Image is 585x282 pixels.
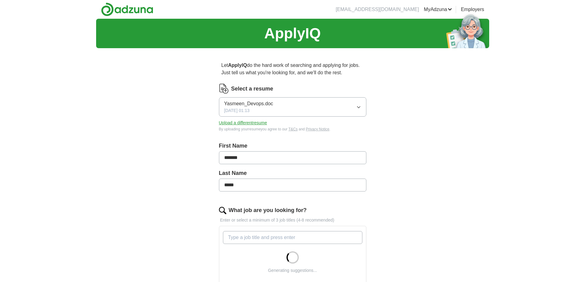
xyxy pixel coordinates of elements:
button: Yasmeen_Devops.doc[DATE] 01:13 [219,97,366,117]
li: [EMAIL_ADDRESS][DOMAIN_NAME] [336,6,419,13]
img: Adzuna logo [101,2,153,16]
p: Let do the hard work of searching and applying for jobs. Just tell us what you're looking for, an... [219,59,366,79]
h1: ApplyIQ [264,22,321,44]
p: Enter or select a minimum of 3 job titles (4-8 recommended) [219,217,366,223]
div: By uploading your resume you agree to our and . [219,126,366,132]
a: Employers [461,6,484,13]
button: Upload a differentresume [219,120,267,126]
label: What job are you looking for? [229,206,307,214]
label: First Name [219,142,366,150]
span: Yasmeen_Devops.doc [224,100,273,107]
label: Last Name [219,169,366,177]
a: Privacy Notice [306,127,330,131]
a: T&Cs [288,127,298,131]
div: Generating suggestions... [268,267,317,274]
img: CV Icon [219,84,229,94]
a: MyAdzuna [424,6,452,13]
label: Select a resume [231,85,273,93]
strong: ApplyIQ [228,63,247,68]
input: Type a job title and press enter [223,231,362,244]
span: [DATE] 01:13 [224,107,250,114]
img: search.png [219,207,226,214]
